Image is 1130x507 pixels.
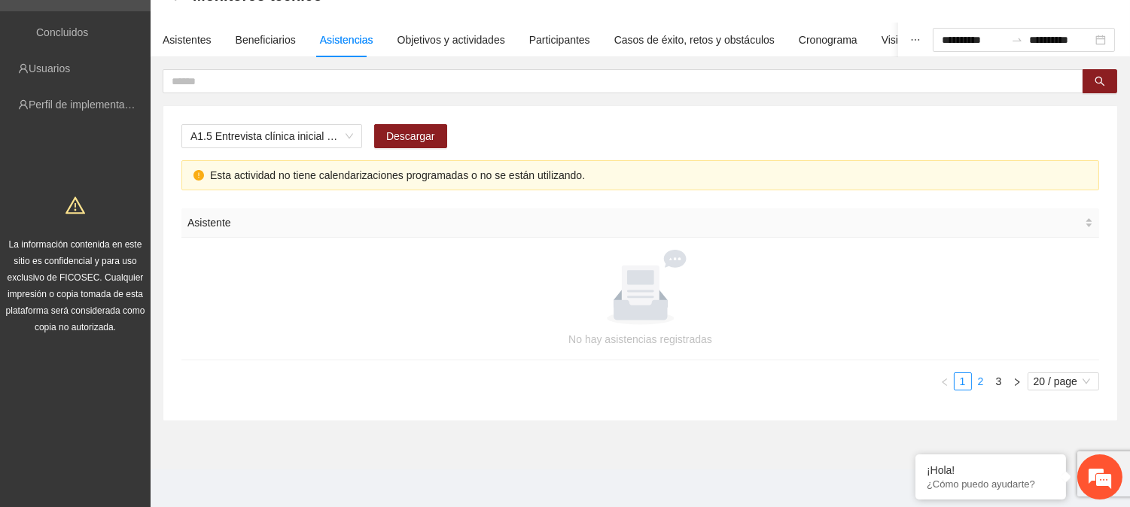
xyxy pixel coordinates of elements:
[882,32,1022,48] div: Visita de campo y entregables
[927,464,1055,476] div: ¡Hola!
[247,8,283,44] div: Minimizar ventana de chat en vivo
[910,35,921,45] span: ellipsis
[8,343,287,396] textarea: Escriba su mensaje y pulse “Intro”
[529,32,590,48] div: Participantes
[78,77,253,96] div: Chatee con nosotros ahora
[397,32,505,48] div: Objetivos y actividades
[991,373,1007,390] a: 3
[1083,69,1117,93] button: search
[193,170,204,181] span: exclamation-circle
[973,373,989,390] a: 2
[1011,34,1023,46] span: to
[187,214,1082,231] span: Asistente
[1013,378,1022,387] span: right
[320,32,373,48] div: Asistencias
[799,32,857,48] div: Cronograma
[190,125,353,147] span: A1.5 Entrevista clínica inicial a padres o tutores de NN
[990,372,1008,390] li: 3
[29,99,146,111] a: Perfil de implementadora
[386,128,435,144] span: Descargar
[210,167,1087,184] div: Esta actividad no tiene calendarizaciones programadas o no se están utilizando.
[36,26,88,38] a: Concluidos
[6,239,145,332] span: La información contenida en este sitio es confidencial y para uso exclusivo de FICOSEC. Cualquier...
[614,32,775,48] div: Casos de éxito, retos y obstáculos
[1008,372,1026,390] button: right
[1011,34,1023,46] span: swap-right
[936,372,954,390] li: Previous Page
[940,378,949,387] span: left
[236,32,296,48] div: Beneficiarios
[200,331,1081,348] div: No hay asistencias registradas
[163,32,212,48] div: Asistentes
[181,208,1099,238] th: Asistente
[955,373,971,390] a: 1
[1095,76,1105,88] span: search
[954,372,972,390] li: 1
[1028,372,1099,390] div: Page Size
[936,372,954,390] button: left
[29,62,70,74] a: Usuarios
[927,478,1055,490] p: ¿Cómo puedo ayudarte?
[87,167,208,319] span: Estamos en línea.
[65,196,85,215] span: warning
[1034,373,1093,390] span: 20 / page
[374,124,447,148] button: Descargar
[898,23,933,57] button: ellipsis
[972,372,990,390] li: 2
[1008,372,1026,390] li: Next Page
